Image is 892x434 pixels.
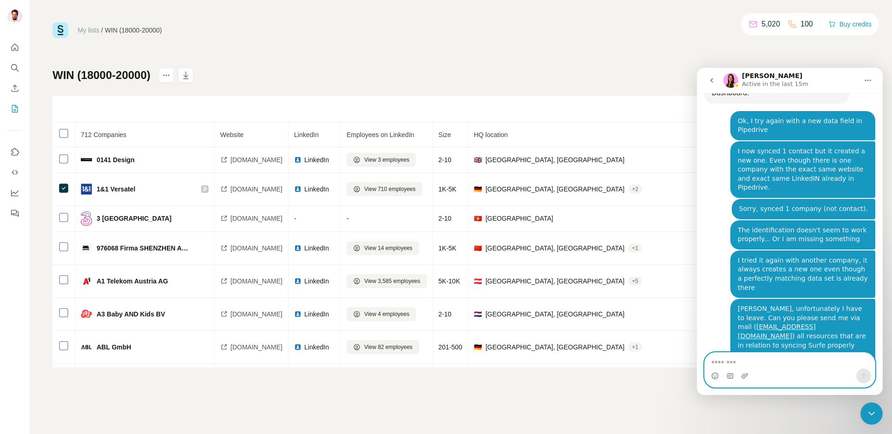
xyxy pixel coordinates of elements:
img: company-logo [81,211,92,226]
div: + 2 [628,185,642,193]
button: Upload attachment [44,304,52,312]
span: 🇦🇹 [474,276,482,286]
span: 2-10 [439,310,452,318]
button: View 3 employees [347,153,416,167]
button: Quick start [7,39,22,56]
button: actions [159,68,174,83]
span: 2-10 [439,156,452,164]
span: LinkedIn [304,276,329,286]
a: [EMAIL_ADDRESS][DOMAIN_NAME] [41,255,119,272]
span: [DOMAIN_NAME] [230,184,282,194]
span: Website [220,131,243,138]
span: 2-10 [439,215,452,222]
span: [DOMAIN_NAME] [230,309,282,319]
img: company-logo [81,342,92,353]
div: [PERSON_NAME], unfortunately I have to leave. Can you please send me via mail ([EMAIL_ADDRESS][DO... [33,231,178,329]
span: [GEOGRAPHIC_DATA], [GEOGRAPHIC_DATA] [485,155,624,164]
span: 5K-10K [439,277,460,285]
button: Enrich CSV [7,80,22,97]
span: LinkedIn [294,131,319,138]
img: Surfe Logo [52,22,68,38]
span: View 710 employees [364,185,416,193]
span: [GEOGRAPHIC_DATA], [GEOGRAPHIC_DATA] [485,243,624,253]
img: company-logo [81,184,92,195]
span: 0141 Design [97,155,135,164]
textarea: Message… [8,285,178,301]
span: [GEOGRAPHIC_DATA], [GEOGRAPHIC_DATA] [485,184,624,194]
img: LinkedIn logo [294,310,302,318]
img: Avatar [7,9,22,24]
span: HQ location [474,131,508,138]
p: 5,020 [761,19,780,30]
span: 🇬🇧 [474,155,482,164]
span: [DOMAIN_NAME] [230,342,282,352]
p: 100 [800,19,813,30]
div: + 5 [628,277,642,285]
span: 3 [GEOGRAPHIC_DATA] [97,214,171,223]
span: LinkedIn [304,342,329,352]
span: [DOMAIN_NAME] [230,243,282,253]
span: [GEOGRAPHIC_DATA], [GEOGRAPHIC_DATA] [485,276,624,286]
span: Size [439,131,451,138]
button: Feedback [7,205,22,222]
iframe: Intercom live chat [697,68,883,395]
button: Gif picker [29,304,37,312]
img: company-logo [81,154,92,165]
span: 🇭🇰 [474,214,482,223]
span: ABL GmbH [97,342,131,352]
span: 976068 Firma SHENZHEN AONI ELECTRONIC CO., LTD in [GEOGRAPHIC_DATA] [97,243,192,253]
button: My lists [7,100,22,117]
img: company-logo [81,276,92,287]
div: WIN (18000-20000) [105,26,162,35]
span: 1K-5K [439,244,457,252]
img: LinkedIn logo [294,156,302,164]
iframe: Intercom live chat [860,402,883,425]
span: 201-500 [439,343,462,351]
span: View 3,585 employees [364,277,420,285]
span: 🇩🇪 [474,184,482,194]
img: LinkedIn logo [294,343,302,351]
span: 1K-5K [439,185,457,193]
img: LinkedIn logo [294,277,302,285]
button: View 14 employees [347,241,419,255]
span: [GEOGRAPHIC_DATA], [GEOGRAPHIC_DATA] [485,309,624,319]
img: company-logo [81,243,92,254]
button: Emoji picker [14,304,22,312]
span: [GEOGRAPHIC_DATA] [485,214,553,223]
div: florian@productip.com says… [7,231,178,336]
div: + 1 [628,343,642,351]
button: View 710 employees [347,182,422,196]
button: Use Surfe API [7,164,22,181]
span: 1&1 Versatel [97,184,135,194]
button: Use Surfe on LinkedIn [7,144,22,160]
li: / [101,26,103,35]
span: - [294,215,296,222]
span: View 4 employees [364,310,409,318]
button: Search [7,59,22,76]
span: [DOMAIN_NAME] [230,276,282,286]
span: 🇩🇪 [474,342,482,352]
img: company-logo [81,309,92,320]
span: View 3 employees [364,156,409,164]
span: 🇳🇱 [474,309,482,319]
span: LinkedIn [304,184,329,194]
span: A1 Telekom Austria AG [97,276,168,286]
button: Send a message… [159,301,174,316]
button: View 3,585 employees [347,274,427,288]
